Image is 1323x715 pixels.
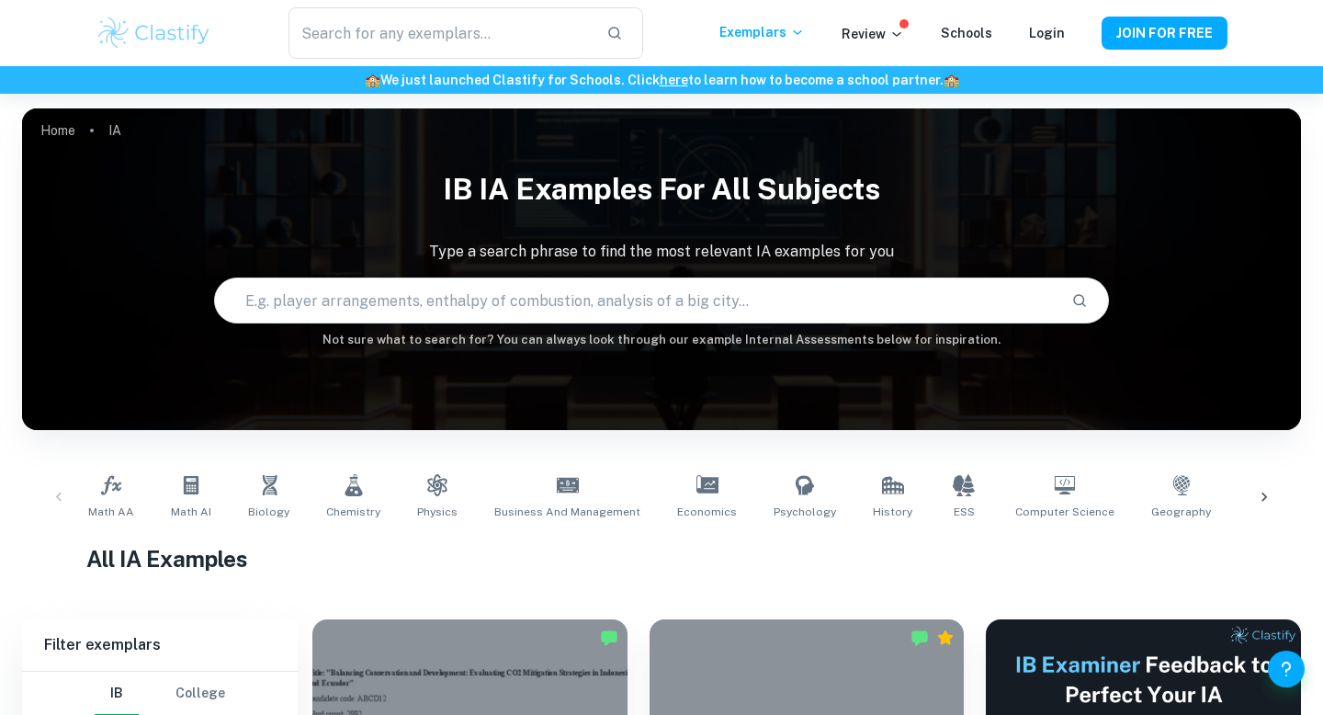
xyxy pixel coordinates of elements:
span: Computer Science [1015,504,1114,520]
h1: IB IA examples for all subjects [22,160,1301,219]
h6: We just launched Clastify for Schools. Click to learn how to become a school partner. [4,70,1319,90]
h6: Filter exemplars [22,619,298,671]
a: here [660,73,688,87]
input: E.g. player arrangements, enthalpy of combustion, analysis of a big city... [215,275,1057,326]
span: History [873,504,912,520]
span: Biology [248,504,289,520]
span: 🏫 [944,73,959,87]
span: Psychology [774,504,836,520]
div: Premium [936,629,955,647]
span: Math AA [88,504,134,520]
img: Clastify logo [96,15,212,51]
span: Chemistry [326,504,380,520]
a: Schools [941,26,992,40]
input: Search for any exemplars... [288,7,592,59]
a: Login [1029,26,1065,40]
p: IA [108,120,121,141]
img: Marked [910,629,929,647]
button: Help and Feedback [1268,651,1305,687]
button: JOIN FOR FREE [1102,17,1227,50]
span: Physics [417,504,458,520]
p: Exemplars [719,22,805,42]
img: Marked [600,629,618,647]
span: Economics [677,504,737,520]
button: Search [1064,285,1095,316]
p: Type a search phrase to find the most relevant IA examples for you [22,241,1301,263]
h1: All IA Examples [86,542,1238,575]
span: Geography [1151,504,1211,520]
a: Home [40,118,75,143]
span: ESS [954,504,975,520]
h6: Not sure what to search for? You can always look through our example Internal Assessments below f... [22,331,1301,349]
span: Math AI [171,504,211,520]
span: 🏫 [365,73,380,87]
span: Business and Management [494,504,640,520]
p: Review [842,24,904,44]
